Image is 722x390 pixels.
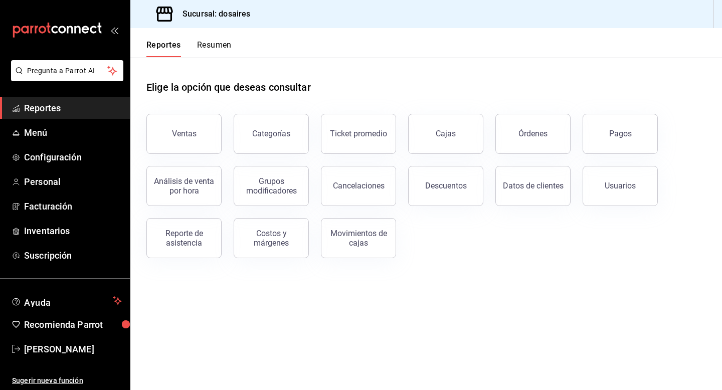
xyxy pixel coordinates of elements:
button: Descuentos [408,166,483,206]
div: Categorías [252,129,290,138]
div: Movimientos de cajas [327,229,390,248]
span: Facturación [24,200,122,213]
span: Sugerir nueva función [12,375,122,386]
button: Análisis de venta por hora [146,166,222,206]
button: open_drawer_menu [110,26,118,34]
button: Ticket promedio [321,114,396,154]
div: Usuarios [605,181,636,190]
div: Órdenes [518,129,548,138]
h1: Elige la opción que deseas consultar [146,80,311,95]
span: Suscripción [24,249,122,262]
button: Pagos [583,114,658,154]
div: Costos y márgenes [240,229,302,248]
button: Costos y márgenes [234,218,309,258]
div: Análisis de venta por hora [153,176,215,196]
span: Inventarios [24,224,122,238]
span: Recomienda Parrot [24,318,122,331]
span: [PERSON_NAME] [24,342,122,356]
div: Grupos modificadores [240,176,302,196]
div: Cancelaciones [333,181,385,190]
div: Reporte de asistencia [153,229,215,248]
span: Pregunta a Parrot AI [27,66,108,76]
button: Resumen [197,40,232,57]
button: Datos de clientes [495,166,571,206]
button: Usuarios [583,166,658,206]
span: Configuración [24,150,122,164]
button: Órdenes [495,114,571,154]
button: Cajas [408,114,483,154]
button: Categorías [234,114,309,154]
span: Ayuda [24,295,109,307]
div: Ticket promedio [330,129,387,138]
span: Menú [24,126,122,139]
div: Datos de clientes [503,181,564,190]
a: Pregunta a Parrot AI [7,73,123,83]
button: Reportes [146,40,181,57]
div: Cajas [436,129,456,138]
span: Reportes [24,101,122,115]
div: Descuentos [425,181,467,190]
button: Pregunta a Parrot AI [11,60,123,81]
div: Pagos [609,129,632,138]
button: Reporte de asistencia [146,218,222,258]
button: Grupos modificadores [234,166,309,206]
span: Personal [24,175,122,188]
h3: Sucursal: dosaires [174,8,250,20]
div: Ventas [172,129,197,138]
button: Ventas [146,114,222,154]
button: Movimientos de cajas [321,218,396,258]
button: Cancelaciones [321,166,396,206]
div: navigation tabs [146,40,232,57]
